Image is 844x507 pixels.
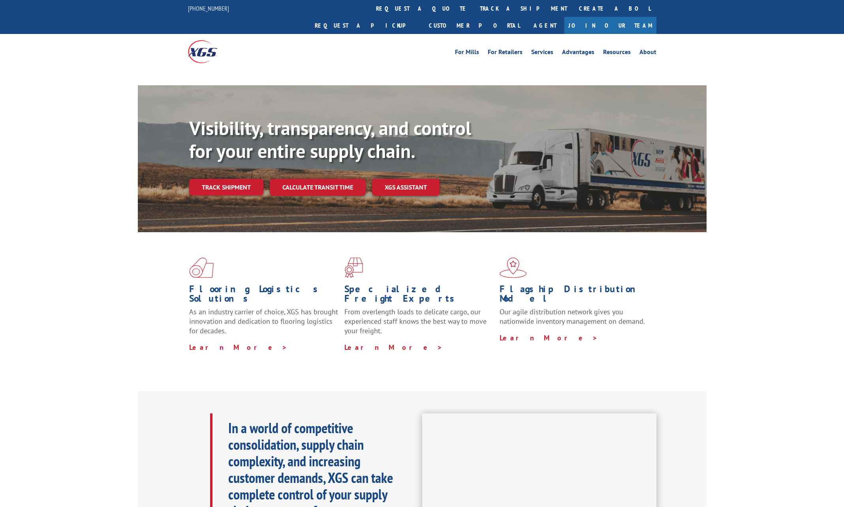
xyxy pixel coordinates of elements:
a: Track shipment [189,179,263,195]
a: XGS ASSISTANT [372,179,440,196]
h1: Flooring Logistics Solutions [189,284,338,307]
a: Advantages [562,49,594,58]
span: Our agile distribution network gives you nationwide inventory management on demand. [500,307,645,326]
a: Agent [526,17,564,34]
a: For Retailers [488,49,523,58]
a: Learn More > [500,333,598,342]
img: xgs-icon-flagship-distribution-model-red [500,257,527,278]
a: Resources [603,49,631,58]
b: Visibility, transparency, and control for your entire supply chain. [189,116,471,163]
h1: Specialized Freight Experts [344,284,494,307]
a: Learn More > [189,343,288,352]
img: xgs-icon-total-supply-chain-intelligence-red [189,257,214,278]
a: Customer Portal [423,17,526,34]
h1: Flagship Distribution Model [500,284,649,307]
a: Join Our Team [564,17,656,34]
a: For Mills [455,49,479,58]
a: Request a pickup [309,17,423,34]
p: From overlength loads to delicate cargo, our experienced staff knows the best way to move your fr... [344,307,494,342]
span: As an industry carrier of choice, XGS has brought innovation and dedication to flooring logistics... [189,307,338,335]
a: Learn More > [344,343,443,352]
a: Services [531,49,553,58]
a: [PHONE_NUMBER] [188,4,229,12]
a: About [639,49,656,58]
img: xgs-icon-focused-on-flooring-red [344,257,363,278]
a: Calculate transit time [270,179,366,196]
